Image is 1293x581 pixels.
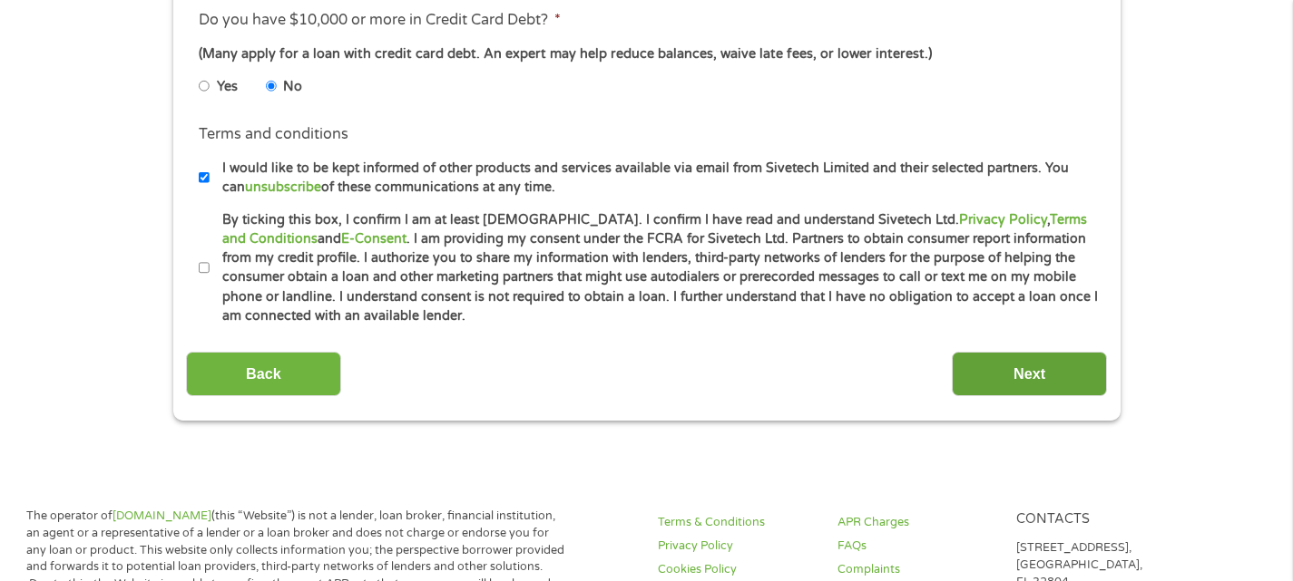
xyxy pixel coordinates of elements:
input: Back [186,352,341,396]
label: Yes [217,77,238,97]
a: [DOMAIN_NAME] [113,508,211,523]
a: Privacy Policy [658,537,816,555]
a: unsubscribe [245,179,321,195]
label: I would like to be kept informed of other products and services available via email from Sivetech... [210,159,1100,198]
label: No [283,77,302,97]
input: Next [952,352,1107,396]
a: Cookies Policy [658,561,816,578]
a: E-Consent [341,231,407,247]
a: Complaints [838,561,995,578]
a: APR Charges [838,514,995,531]
a: Privacy Policy [959,212,1047,228]
label: Terms and conditions [199,125,348,144]
h4: Contacts [1016,511,1174,528]
div: (Many apply for a loan with credit card debt. An expert may help reduce balances, waive late fees... [199,44,1093,64]
label: By ticking this box, I confirm I am at least [DEMOGRAPHIC_DATA]. I confirm I have read and unders... [210,210,1100,326]
a: Terms and Conditions [222,212,1087,247]
a: Terms & Conditions [658,514,816,531]
a: FAQs [838,537,995,555]
label: Do you have $10,000 or more in Credit Card Debt? [199,11,561,30]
